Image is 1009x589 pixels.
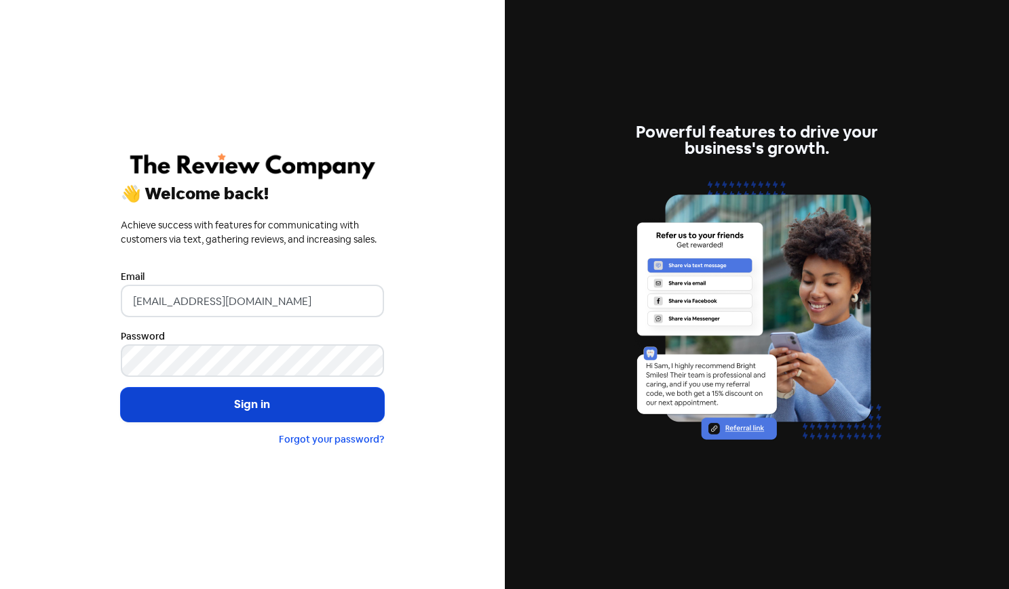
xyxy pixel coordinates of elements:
img: referrals [625,173,888,465]
div: Powerful features to drive your business's growth. [625,124,888,157]
input: Enter your email address... [121,285,384,317]
div: 👋 Welcome back! [121,186,384,202]
label: Email [121,270,145,284]
label: Password [121,329,165,344]
div: Achieve success with features for communicating with customers via text, gathering reviews, and i... [121,218,384,247]
button: Sign in [121,388,384,422]
a: Forgot your password? [279,433,384,445]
